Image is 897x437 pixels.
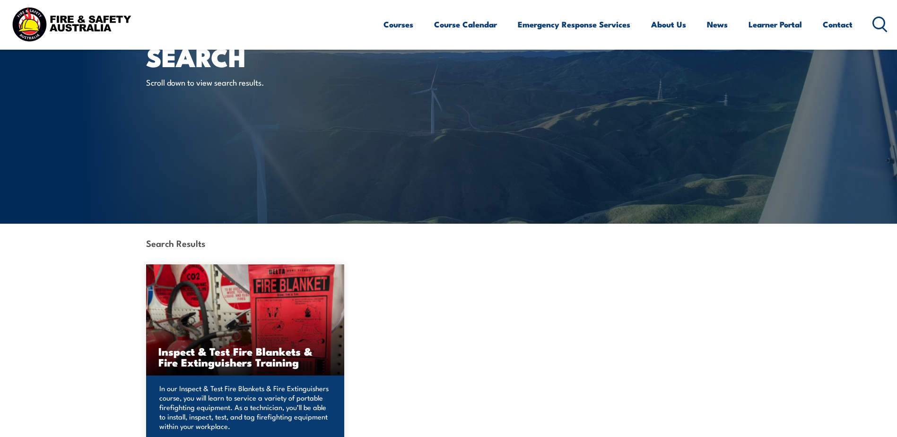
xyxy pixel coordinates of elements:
[146,77,319,87] p: Scroll down to view search results.
[146,45,380,68] h1: Search
[823,12,853,37] a: Contact
[518,12,630,37] a: Emergency Response Services
[749,12,802,37] a: Learner Portal
[159,384,329,431] p: In our Inspect & Test Fire Blankets & Fire Extinguishers course, you will learn to service a vari...
[146,264,345,376] img: Inspect & Test Fire Blankets & Fire Extinguishers Training
[651,12,686,37] a: About Us
[383,12,413,37] a: Courses
[146,236,205,249] strong: Search Results
[434,12,497,37] a: Course Calendar
[707,12,728,37] a: News
[158,346,332,367] h3: Inspect & Test Fire Blankets & Fire Extinguishers Training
